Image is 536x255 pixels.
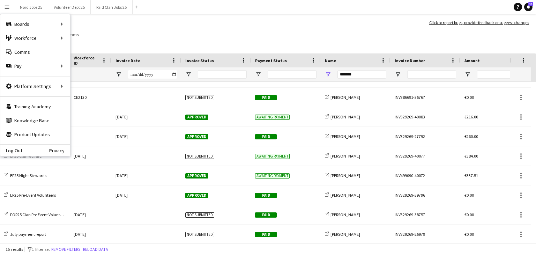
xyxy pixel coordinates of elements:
a: EP25 Pre-Event Volunteers [4,192,56,198]
button: Open Filter Menu [464,71,471,78]
span: Workforce ID [74,55,99,66]
span: Approved [185,173,208,178]
a: EP25 Night Stewards [4,173,46,178]
span: €260.00 [464,134,478,139]
span: Comms [64,31,79,38]
div: [DATE] [69,146,111,166]
a: July payment report [4,232,46,237]
span: €384.00 [464,153,478,159]
span: [PERSON_NAME] [330,134,360,139]
div: CE2130 [69,88,111,107]
span: [PERSON_NAME] [330,212,360,217]
span: Approved [185,193,208,198]
span: Not submitted [185,154,214,159]
span: €337.51 [464,173,478,178]
input: Amount Filter Input [477,70,526,79]
span: Awaiting payment [255,115,290,120]
span: Paid [255,212,277,218]
button: Nord Jobs 25 [14,0,48,14]
span: 1 filter set [32,247,50,252]
div: INV386691-36767 [390,88,460,107]
span: 11 [528,2,533,6]
div: INV329269-40083 [390,107,460,126]
button: Reload data [82,246,110,253]
span: Amount [464,58,480,63]
input: Invoice Number Filter Input [407,70,456,79]
span: [PERSON_NAME] [330,192,360,198]
span: €0.00 [464,232,474,237]
div: Pay [0,59,70,73]
div: INV329269-40077 [390,146,460,166]
a: 11 [524,3,533,11]
a: Privacy [49,148,70,153]
a: Product Updates [0,127,70,141]
a: Comms [0,45,70,59]
span: €0.00 [464,192,474,198]
span: [PERSON_NAME] [330,114,360,119]
input: Invoice Status Filter Input [198,70,247,79]
span: Payment Status [255,58,287,63]
span: Awaiting payment [255,154,290,159]
input: Invoice Date Filter Input [128,70,177,79]
button: Open Filter Menu [395,71,401,78]
div: [DATE] [111,166,181,185]
div: [DATE] [69,225,111,244]
button: Paid Clan Jobs 25 [91,0,133,14]
span: EP25 Night Stewards [10,173,46,178]
div: INV329269-38757 [390,205,460,224]
span: [PERSON_NAME] [330,232,360,237]
span: Paid [255,134,277,139]
span: Paid [255,95,277,100]
span: Invoice Date [116,58,140,63]
span: €0.00 [464,212,474,217]
a: Click to report bugs, provide feedback or suggest changes [429,20,529,26]
div: [DATE] [111,185,181,205]
a: FOR25 Clan Pre Event Volunteers [4,212,67,217]
div: [DATE] [111,127,181,146]
div: INV329269-27792 [390,127,460,146]
a: Log Out [0,148,22,153]
div: Platform Settings [0,79,70,93]
span: Not submitted [185,95,214,100]
input: Name Filter Input [337,70,386,79]
button: Open Filter Menu [255,71,261,78]
span: Paid [255,232,277,237]
a: Knowledge Base [0,114,70,127]
span: Invoice Status [185,58,214,63]
button: Remove filters [50,246,82,253]
span: Not submitted [185,232,214,237]
button: Open Filter Menu [325,71,331,78]
span: Approved [185,134,208,139]
span: EP25 Pre-Event Volunteers [10,192,56,198]
div: INV329269-39796 [390,185,460,205]
a: Training Academy [0,100,70,114]
span: Invoice Number [395,58,425,63]
div: INV329269-26979 [390,225,460,244]
span: [PERSON_NAME] [330,173,360,178]
span: July payment report [10,232,46,237]
button: Open Filter Menu [185,71,192,78]
span: FOR25 Clan Pre Event Volunteers [10,212,67,217]
div: Workforce [0,31,70,45]
a: Comms [61,30,82,39]
span: Paid [255,193,277,198]
span: Awaiting payment [255,173,290,178]
div: [DATE] [69,205,111,224]
span: €216.00 [464,114,478,119]
span: Approved [185,115,208,120]
span: €0.00 [464,95,474,100]
div: INV499090-40072 [390,166,460,185]
span: [PERSON_NAME] [330,153,360,159]
span: Not submitted [185,212,214,218]
div: [DATE] [111,107,181,126]
button: Open Filter Menu [116,71,122,78]
div: Boards [0,17,70,31]
span: Name [325,58,336,63]
button: Volunteer Dept 25 [48,0,91,14]
span: [PERSON_NAME] [330,95,360,100]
